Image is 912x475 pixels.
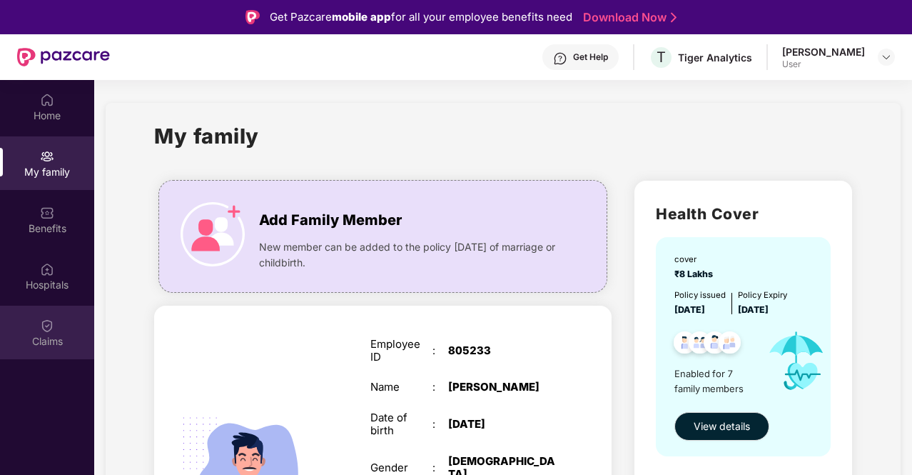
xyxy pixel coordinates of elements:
div: [DATE] [448,418,557,431]
div: Get Help [573,51,608,63]
img: Logo [245,10,260,24]
img: New Pazcare Logo [17,48,110,66]
img: svg+xml;base64,PHN2ZyBpZD0iRHJvcGRvd24tMzJ4MzIiIHhtbG5zPSJodHRwOi8vd3d3LnczLm9yZy8yMDAwL3N2ZyIgd2... [881,51,892,63]
div: Date of birth [370,411,432,437]
img: svg+xml;base64,PHN2ZyB4bWxucz0iaHR0cDovL3d3dy53My5vcmcvMjAwMC9zdmciIHdpZHRoPSI0OC45NDMiIGhlaWdodD... [667,327,702,362]
img: icon [181,202,245,266]
div: : [432,461,448,474]
span: Enabled for 7 family members [674,366,756,396]
img: svg+xml;base64,PHN2ZyB4bWxucz0iaHR0cDovL3d3dy53My5vcmcvMjAwMC9zdmciIHdpZHRoPSI0OC45MTUiIGhlaWdodD... [682,327,717,362]
div: [PERSON_NAME] [782,45,865,59]
strong: mobile app [332,10,391,24]
span: [DATE] [674,304,705,315]
h1: My family [154,120,259,152]
img: icon [756,317,837,405]
span: T [657,49,666,66]
span: [DATE] [738,304,769,315]
img: svg+xml;base64,PHN2ZyB4bWxucz0iaHR0cDovL3d3dy53My5vcmcvMjAwMC9zdmciIHdpZHRoPSI0OC45NDMiIGhlaWdodD... [712,327,747,362]
span: View details [694,419,750,434]
div: Name [370,381,432,394]
button: View details [674,412,769,441]
div: Policy issued [674,289,726,301]
img: svg+xml;base64,PHN2ZyB3aWR0aD0iMjAiIGhlaWdodD0iMjAiIHZpZXdCb3g9IjAgMCAyMCAyMCIgZmlsbD0ibm9uZSIgeG... [40,149,54,164]
div: : [432,381,448,394]
div: 805233 [448,344,557,357]
img: svg+xml;base64,PHN2ZyBpZD0iSG9zcGl0YWxzIiB4bWxucz0iaHR0cDovL3d3dy53My5vcmcvMjAwMC9zdmciIHdpZHRoPS... [40,262,54,276]
div: cover [674,253,717,266]
img: svg+xml;base64,PHN2ZyBpZD0iQmVuZWZpdHMiIHhtbG5zPSJodHRwOi8vd3d3LnczLm9yZy8yMDAwL3N2ZyIgd2lkdGg9Ij... [40,206,54,220]
span: New member can be added to the policy [DATE] of marriage or childbirth. [259,239,562,271]
div: Get Pazcare for all your employee benefits need [270,9,572,26]
img: svg+xml;base64,PHN2ZyBpZD0iSG9tZSIgeG1sbnM9Imh0dHA6Ly93d3cudzMub3JnLzIwMDAvc3ZnIiB3aWR0aD0iMjAiIG... [40,93,54,107]
div: Tiger Analytics [678,51,752,64]
h2: Health Cover [656,202,830,226]
div: [PERSON_NAME] [448,381,557,394]
div: User [782,59,865,70]
div: Employee ID [370,338,432,364]
span: ₹8 Lakhs [674,269,717,279]
img: Stroke [671,10,677,25]
img: svg+xml;base64,PHN2ZyBpZD0iQ2xhaW0iIHhtbG5zPSJodHRwOi8vd3d3LnczLm9yZy8yMDAwL3N2ZyIgd2lkdGg9IjIwIi... [40,319,54,333]
div: : [432,344,448,357]
img: svg+xml;base64,PHN2ZyBpZD0iSGVscC0zMngzMiIgeG1sbnM9Imh0dHA6Ly93d3cudzMub3JnLzIwMDAvc3ZnIiB3aWR0aD... [553,51,567,66]
div: Gender [370,461,432,474]
div: : [432,418,448,431]
span: Add Family Member [259,209,402,231]
div: Policy Expiry [738,289,787,301]
a: Download Now [583,10,672,25]
img: svg+xml;base64,PHN2ZyB4bWxucz0iaHR0cDovL3d3dy53My5vcmcvMjAwMC9zdmciIHdpZHRoPSI0OC45NDMiIGhlaWdodD... [697,327,732,362]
